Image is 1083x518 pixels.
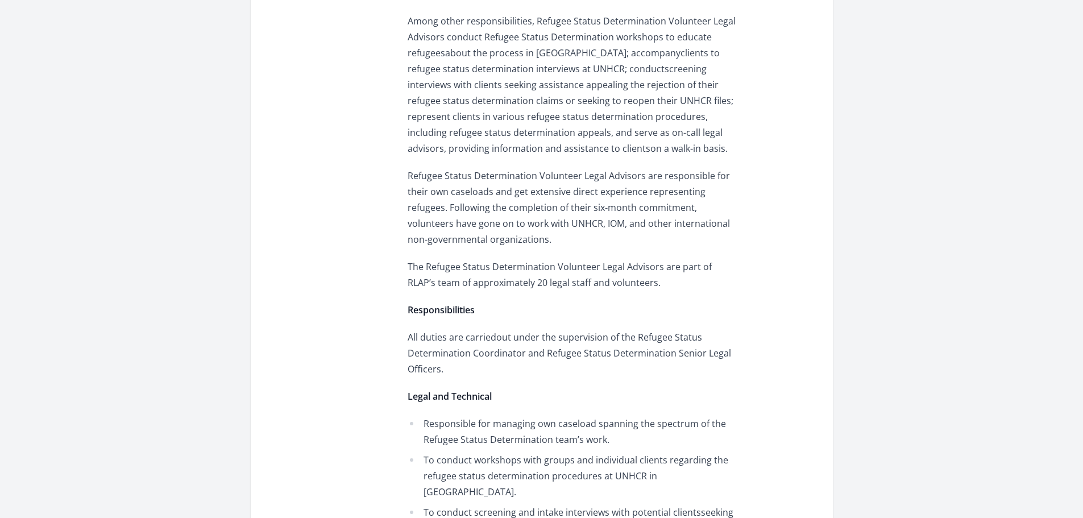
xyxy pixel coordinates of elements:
strong: Legal and Technical [408,390,492,403]
p: Among other responsibilities, Refugee Status Determination Volunteer Legal Advisors conduct Refug... [408,13,740,156]
li: To conduct workshops with groups and individual clients regarding the refugee status determinatio... [408,452,740,500]
p: Refugee Status Determination Volunteer Legal Advisors are responsible for their own caseloads and... [408,168,740,247]
p: The Refugee Status Determination Volunteer Legal Advisors are part of RLAP’s team of approximatel... [408,259,740,291]
li: Responsible for managing own caseload spanning the spectrum of the Refugee Status Determination t... [408,416,740,447]
strong: Responsibilities [408,304,475,316]
p: All duties are carriedout under the supervision of the Refugee Status Determination Coordinator a... [408,329,740,377]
